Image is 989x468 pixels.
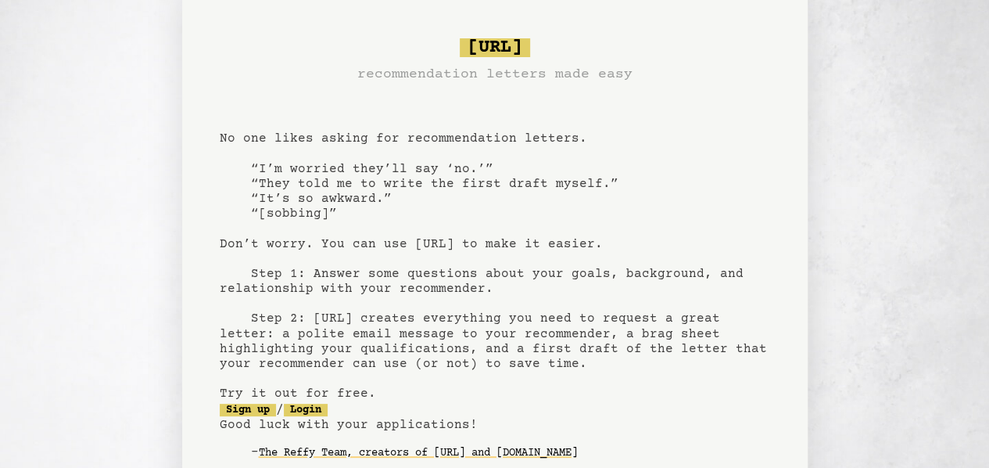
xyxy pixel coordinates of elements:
span: [URL] [460,38,530,57]
a: Sign up [220,404,276,416]
h3: recommendation letters made easy [357,63,632,85]
div: - [251,445,770,461]
a: Login [284,404,328,416]
a: The Reffy Team, creators of [URL] and [DOMAIN_NAME] [259,441,578,466]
